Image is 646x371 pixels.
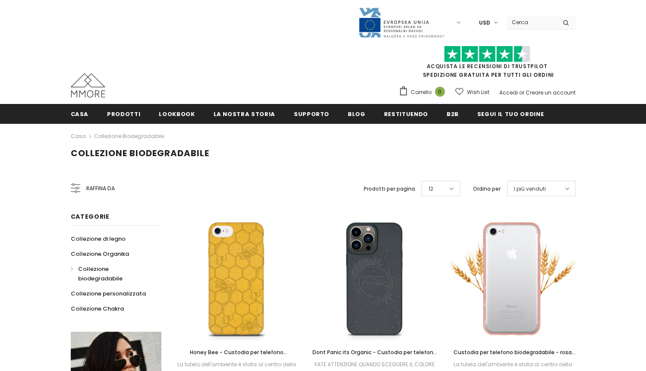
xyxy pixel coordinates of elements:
[358,19,444,26] a: Javni Razpis
[71,147,209,159] span: Collezione biodegradabile
[444,46,530,63] img: Fidati di Pilot Stars
[71,289,146,298] span: Collezione personalizzata
[71,231,126,246] a: Collezione di legno
[399,50,576,79] span: SPEDIZIONE GRATUITA PER TUTTI GLI ORDINI
[214,104,275,123] a: La nostra storia
[71,301,124,316] a: Collezione Chakra
[507,16,556,28] input: Search Site
[427,63,548,70] a: Acquista le recensioni di TrustPilot
[526,89,576,96] a: Creare un account
[71,235,126,243] span: Collezione di legno
[399,86,449,99] a: Carrello 0
[479,19,490,27] span: USD
[411,88,432,97] span: Carrello
[467,88,489,97] span: Wish List
[159,110,195,118] span: Lookbook
[312,349,437,365] span: Dont Panic its Organic - Custodia per telefono biodegradabile
[86,184,115,193] span: Raffina da
[71,104,89,123] a: Casa
[499,89,518,96] a: Accedi
[71,305,124,313] span: Collezione Chakra
[312,348,437,357] a: Dont Panic its Organic - Custodia per telefono biodegradabile
[450,348,575,357] a: Custodia per telefono biodegradabile - rosa trasparente
[348,110,366,118] span: Blog
[71,131,86,141] a: Casa
[447,104,459,123] a: B2B
[71,73,105,97] img: Casi MMORE
[78,265,123,283] span: Collezione biodegradabile
[455,85,489,100] a: Wish List
[514,185,546,193] span: I più venduti
[429,185,433,193] span: 12
[214,110,275,118] span: La nostra storia
[71,212,110,221] span: Categorie
[107,110,140,118] span: Prodotti
[358,7,444,38] img: Javni Razpis
[454,349,576,365] span: Custodia per telefono biodegradabile - rosa trasparente
[384,104,428,123] a: Restituendo
[477,110,544,118] span: Segui il tuo ordine
[71,246,129,261] a: Collezione Organika
[294,110,329,118] span: supporto
[294,104,329,123] a: supporto
[94,132,164,140] a: Collezione biodegradabile
[477,104,544,123] a: Segui il tuo ordine
[71,250,129,258] span: Collezione Organika
[473,185,501,193] label: Ordina per
[519,89,524,96] span: or
[435,87,445,97] span: 0
[183,349,291,365] span: Honey Bee - Custodia per telefono biodegradabile - Giallo, arancione e nero
[348,104,366,123] a: Blog
[159,104,195,123] a: Lookbook
[107,104,140,123] a: Prodotti
[447,110,459,118] span: B2B
[71,261,152,286] a: Collezione biodegradabile
[71,110,89,118] span: Casa
[364,185,415,193] label: Prodotti per pagina
[174,348,299,357] a: Honey Bee - Custodia per telefono biodegradabile - Giallo, arancione e nero
[71,286,146,301] a: Collezione personalizzata
[384,110,428,118] span: Restituendo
